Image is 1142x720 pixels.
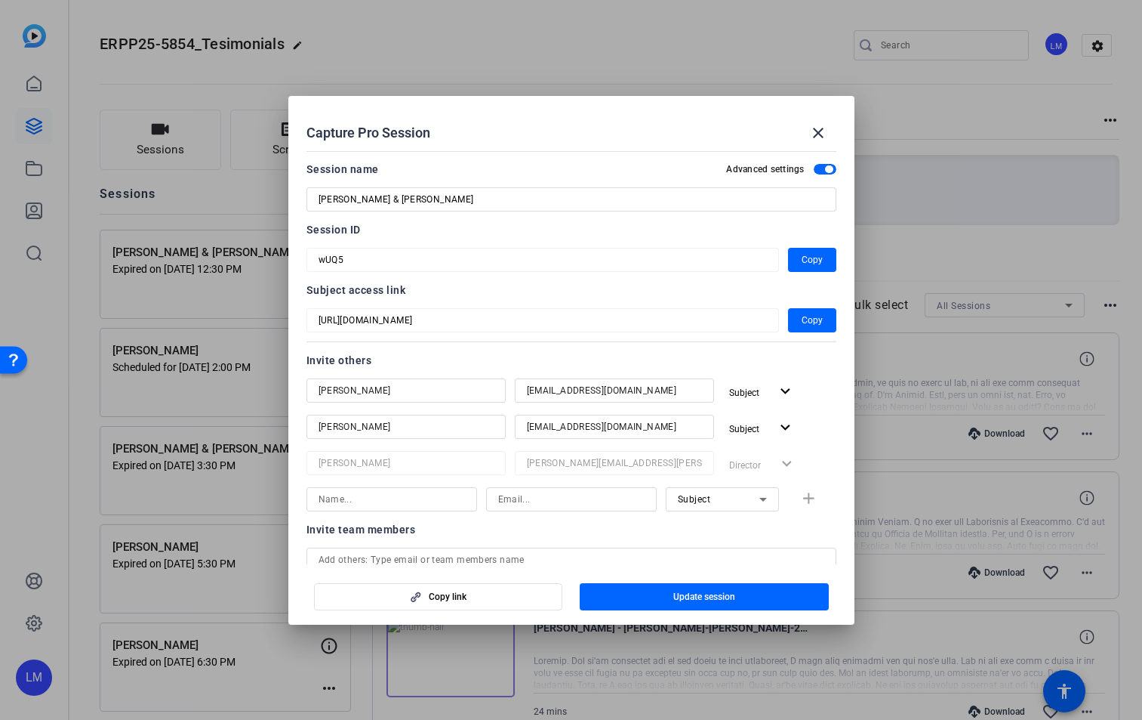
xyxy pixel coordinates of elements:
input: Name... [319,382,494,400]
input: Add others: Type email or team members name [319,551,824,569]
input: Email... [527,418,702,436]
input: Email... [527,454,702,472]
input: Name... [319,454,494,472]
span: Copy [802,311,823,329]
span: Copy [802,251,823,269]
input: Session OTP [319,251,767,269]
mat-icon: expand_more [776,382,795,401]
div: Session ID [306,221,836,239]
span: Update session [673,591,735,603]
input: Session OTP [319,311,767,329]
mat-icon: close [809,124,827,142]
span: Subject [729,388,759,398]
button: Subject [723,415,801,442]
input: Email... [527,382,702,400]
span: Copy link [429,591,466,603]
input: Email... [498,490,645,508]
input: Name... [319,490,465,508]
span: Subject [678,494,711,505]
button: Copy [788,308,836,332]
h2: Advanced settings [726,163,804,175]
mat-icon: expand_more [776,419,795,437]
button: Subject [723,379,801,406]
div: Invite team members [306,521,836,539]
div: Invite others [306,351,836,369]
input: Name... [319,418,494,436]
input: Enter Session Name [319,190,824,209]
button: Update session [580,583,829,610]
span: Subject [729,424,759,434]
div: Capture Pro Session [306,115,836,151]
div: Session name [306,160,379,178]
div: Subject access link [306,281,836,299]
button: Copy link [314,583,563,610]
button: Copy [788,248,836,272]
